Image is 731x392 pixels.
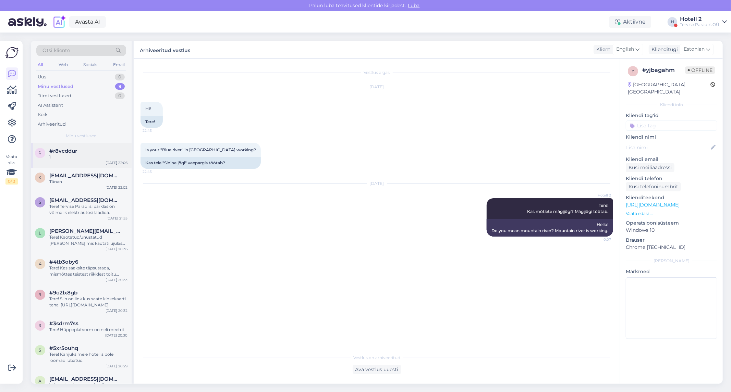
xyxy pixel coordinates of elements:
span: #3sdrm7ss [49,320,78,327]
div: Tänan [49,179,127,185]
span: spumpure@inbox.lv [49,197,121,203]
div: [DATE] 20:36 [106,246,127,252]
p: Chrome [TECHNICAL_ID] [626,244,717,251]
div: [DATE] [141,84,613,90]
div: All [36,60,44,69]
p: Vaata edasi ... [626,211,717,217]
input: Lisa tag [626,121,717,131]
div: Vaata siia [5,154,18,185]
div: Tere! [141,116,163,128]
div: Tiimi vestlused [38,92,71,99]
div: Web [57,60,69,69]
span: kautskaarel@gmail.com [49,173,121,179]
span: 4 [39,261,41,266]
span: Hi! [145,106,151,111]
span: 9 [39,292,41,297]
div: Kliendi info [626,102,717,108]
span: Luba [406,2,422,9]
div: [DATE] 20:33 [106,277,127,282]
a: [URL][DOMAIN_NAME] [626,202,680,208]
span: #9o2lx8gb [49,290,77,296]
span: Estonian [684,46,705,53]
span: anabellastamere@inbox.lv [49,376,121,382]
span: 0:07 [585,237,611,242]
a: Hotell 2Tervise Paradiis OÜ [680,16,727,27]
div: Hello! Do you mean mountain river? Mountain river is working. [487,219,613,237]
div: [DATE] 22:02 [106,185,127,190]
span: a [39,378,42,383]
div: Tere! Kas saaksite täpsustada, mismõttes teistest riikidest toitu saata hotelli? [49,265,127,277]
div: 1 [49,154,127,160]
img: Askly Logo [5,46,19,59]
div: [DATE] 21:55 [107,216,127,221]
label: Arhiveeritud vestlus [140,45,190,54]
span: Otsi kliente [42,47,70,54]
div: Tervise Paradiis OÜ [680,22,719,27]
div: Küsi telefoninumbrit [626,182,681,191]
div: Küsi meiliaadressi [626,163,674,172]
div: Klienditugi [649,46,678,53]
div: Minu vestlused [38,83,73,90]
div: [DATE] 20:32 [106,308,127,313]
div: Uus [38,74,46,80]
div: Hotell 2 [680,16,719,22]
span: #4tb3oby6 [49,259,78,265]
div: [DATE] [141,180,613,187]
p: Operatsioonisüsteem [626,219,717,227]
div: [DATE] 20:30 [105,333,127,338]
span: laura@music-tv.uk [49,228,121,234]
span: 22:43 [143,169,168,174]
span: r [39,150,42,155]
span: English [616,46,634,53]
div: Tere! Kaotatud/unustatud [PERSON_NAME] mis kaotati ujulas või veekeskuses viiakse veekeskuse lett... [49,234,127,246]
p: Brauser [626,237,717,244]
div: Arhiveeritud [38,121,66,128]
p: Klienditeekond [626,194,717,201]
p: Kliendi email [626,156,717,163]
div: [DATE] 20:29 [106,364,127,369]
div: Tere! Kahjuks meie hotellis pole loomad lubatud. [49,351,127,364]
div: Kas teie "Sinine jõgi" veepargis töötab? [141,157,261,169]
div: 0 [115,74,125,80]
div: H [668,17,677,27]
div: Email [112,60,126,69]
div: # yjbagahm [642,66,685,74]
div: [DATE] 22:06 [106,160,127,165]
div: 0 [115,92,125,99]
span: s [39,200,41,205]
div: Tere! Tervise Paradiisi parklas on võimalik elektriautosi laadida. [49,203,127,216]
span: #5xr5ouhq [49,345,78,351]
div: [GEOGRAPHIC_DATA], [GEOGRAPHIC_DATA] [628,81,710,96]
p: Kliendi nimi [626,134,717,141]
p: Windows 10 [626,227,717,234]
span: Offline [685,66,715,74]
img: explore-ai [52,15,66,29]
div: Socials [82,60,99,69]
p: Kliendi telefon [626,175,717,182]
input: Lisa nimi [626,144,709,151]
div: Vestlus algas [141,69,613,76]
a: Avasta AI [69,16,106,28]
div: 9 [115,83,125,90]
span: 3 [39,323,41,328]
span: Is your "Blue river" in [GEOGRAPHIC_DATA] working? [145,147,256,152]
div: Klient [594,46,610,53]
span: Vestlus on arhiveeritud [353,355,400,361]
span: 22:43 [143,128,168,133]
div: [PERSON_NAME] [626,258,717,264]
span: #r8vcddur [49,148,77,154]
span: 5 [39,347,41,353]
span: Minu vestlused [66,133,97,139]
div: Tere! Hüppeplatvorm on neli meetrit. [49,327,127,333]
p: Kliendi tag'id [626,112,717,119]
div: Ava vestlus uuesti [353,365,401,374]
div: Aktiivne [609,16,651,28]
span: k [39,175,42,180]
div: AI Assistent [38,102,63,109]
span: Hotell 2 [585,193,611,198]
span: l [39,230,41,236]
p: Märkmed [626,268,717,275]
div: 0 / 3 [5,178,18,185]
div: Kõik [38,111,48,118]
div: Tere! Siin on link kus saate kinkekaarti teha. [URL][DOMAIN_NAME] [49,296,127,308]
